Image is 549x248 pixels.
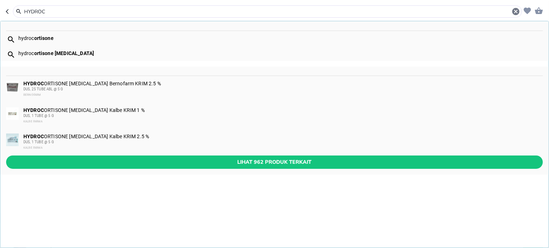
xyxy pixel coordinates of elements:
b: ortisone [MEDICAL_DATA] [34,50,94,56]
span: KALBE FARMA [23,120,42,123]
div: ORTISONE [MEDICAL_DATA] Kalbe KRIM 2.5 % [23,134,542,151]
div: ORTISONE [MEDICAL_DATA] Kalbe KRIM 1 % [23,107,542,125]
div: hydroc [18,50,543,56]
b: HYDROC [23,134,44,139]
span: DUS, 25 TUBE ABL @ 5 G [23,87,63,91]
b: ortisone [34,35,54,41]
div: hydroc [18,35,543,41]
span: KALBE FARMA [23,146,42,149]
b: HYDROC [23,107,44,113]
span: DUS, 1 TUBE @ 5 G [23,140,54,144]
span: Lihat 962 produk terkait [12,158,537,167]
span: DUS, 1 TUBE @ 5 G [23,114,54,118]
span: BERNOFARM [23,93,41,96]
input: Cari 4000+ produk di sini [23,8,512,15]
button: Lihat 962 produk terkait [6,155,543,169]
b: HYDROC [23,81,44,86]
div: ORTISONE [MEDICAL_DATA] Bernofarm KRIM 2.5 % [23,81,542,98]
